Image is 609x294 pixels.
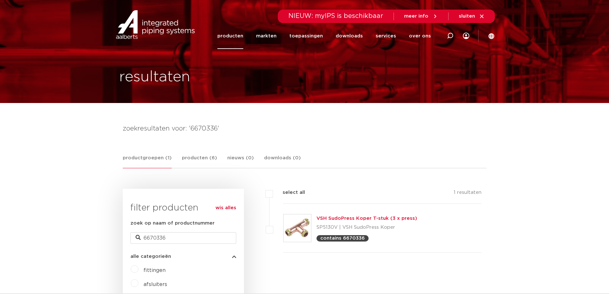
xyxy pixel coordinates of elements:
a: toepassingen [289,23,323,49]
a: meer info [404,13,438,19]
span: NIEUW: myIPS is beschikbaar [288,13,383,19]
span: sluiten [459,14,475,19]
img: Thumbnail for VSH SudoPress Koper T-stuk (3 x press) [284,214,311,242]
a: sluiten [459,13,485,19]
a: downloads [336,23,363,49]
a: over ons [409,23,431,49]
a: afsluiters [144,282,167,287]
a: fittingen [144,268,166,273]
span: meer info [404,14,428,19]
a: downloads (0) [264,154,301,168]
a: productgroepen (1) [123,154,172,168]
p: 1 resultaten [454,189,481,199]
a: VSH SudoPress Koper T-stuk (3 x press) [316,216,417,221]
input: zoeken [130,232,236,244]
h4: zoekresultaten voor: '6670336' [123,123,487,134]
nav: Menu [217,23,431,49]
label: select all [273,189,305,196]
a: markten [256,23,277,49]
button: alle categorieën [130,254,236,259]
label: zoek op naam of productnummer [130,219,215,227]
span: alle categorieën [130,254,171,259]
p: contains 6670336 [320,236,365,241]
a: producten (6) [182,154,217,168]
h1: resultaten [119,67,190,87]
a: wis alles [215,204,236,212]
a: nieuws (0) [227,154,254,168]
a: producten [217,23,243,49]
a: services [376,23,396,49]
div: my IPS [463,23,469,49]
h3: filter producten [130,202,236,214]
p: SP5130V | VSH SudoPress Koper [316,222,417,233]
